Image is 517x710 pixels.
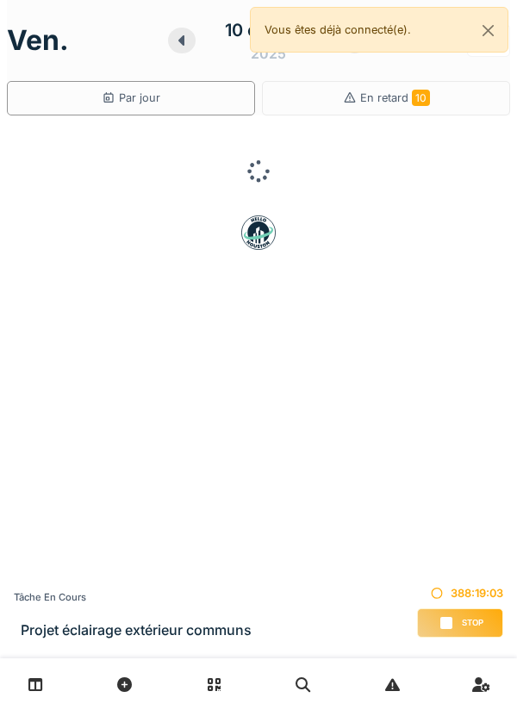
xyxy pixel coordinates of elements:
[360,91,430,104] span: En retard
[251,43,286,64] div: 2025
[7,24,69,57] h1: ven.
[102,90,160,106] div: Par jour
[241,215,276,250] img: badge-BVDL4wpA.svg
[21,622,252,638] h3: Projet éclairage extérieur communs
[250,7,508,53] div: Vous êtes déjà connecté(e).
[412,90,430,106] span: 10
[462,617,483,629] span: Stop
[469,8,508,53] button: Close
[14,590,252,605] div: Tâche en cours
[417,585,503,601] div: 388:19:03
[225,17,312,43] div: 10 octobre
